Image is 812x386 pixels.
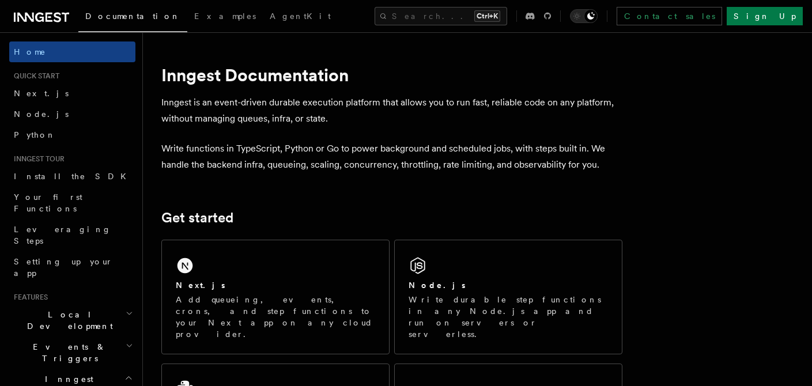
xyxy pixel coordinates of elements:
[187,3,263,31] a: Examples
[270,12,331,21] span: AgentKit
[9,219,135,251] a: Leveraging Steps
[9,187,135,219] a: Your first Functions
[194,12,256,21] span: Examples
[409,279,466,291] h2: Node.js
[14,257,113,278] span: Setting up your app
[9,341,126,364] span: Events & Triggers
[9,309,126,332] span: Local Development
[409,294,608,340] p: Write durable step functions in any Node.js app and run on servers or serverless.
[9,124,135,145] a: Python
[161,210,233,226] a: Get started
[161,141,622,173] p: Write functions in TypeScript, Python or Go to power background and scheduled jobs, with steps bu...
[85,12,180,21] span: Documentation
[570,9,598,23] button: Toggle dark mode
[9,71,59,81] span: Quick start
[14,172,133,181] span: Install the SDK
[161,65,622,85] h1: Inngest Documentation
[9,251,135,283] a: Setting up your app
[9,304,135,336] button: Local Development
[9,336,135,369] button: Events & Triggers
[375,7,507,25] button: Search...Ctrl+K
[9,41,135,62] a: Home
[14,192,82,213] span: Your first Functions
[9,83,135,104] a: Next.js
[14,109,69,119] span: Node.js
[176,279,225,291] h2: Next.js
[263,3,338,31] a: AgentKit
[9,293,48,302] span: Features
[161,240,390,354] a: Next.jsAdd queueing, events, crons, and step functions to your Next app on any cloud provider.
[617,7,722,25] a: Contact sales
[14,225,111,245] span: Leveraging Steps
[9,104,135,124] a: Node.js
[394,240,622,354] a: Node.jsWrite durable step functions in any Node.js app and run on servers or serverless.
[176,294,375,340] p: Add queueing, events, crons, and step functions to your Next app on any cloud provider.
[727,7,803,25] a: Sign Up
[14,89,69,98] span: Next.js
[474,10,500,22] kbd: Ctrl+K
[78,3,187,32] a: Documentation
[9,166,135,187] a: Install the SDK
[9,154,65,164] span: Inngest tour
[14,46,46,58] span: Home
[161,94,622,127] p: Inngest is an event-driven durable execution platform that allows you to run fast, reliable code ...
[14,130,56,139] span: Python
